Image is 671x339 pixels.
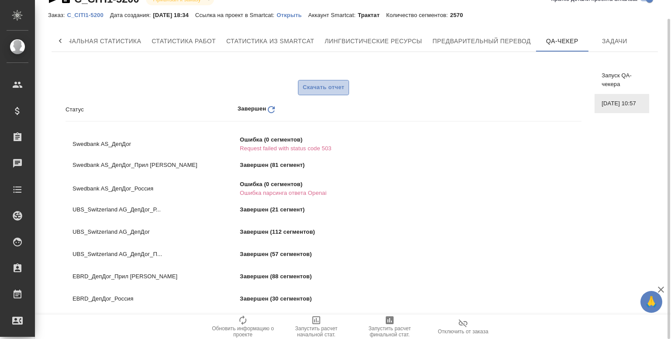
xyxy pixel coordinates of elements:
p: C_CITI1-5200 [67,12,110,18]
p: EBRD_ДепДог_Россия [73,294,240,303]
span: Скачать отчет [303,83,344,93]
p: Ссылка на проект в Smartcat: [195,12,277,18]
p: Завершен (21 сегмент) [240,205,449,214]
p: Swedbank AS_ДепДог_Прил [PERSON_NAME] [73,161,240,169]
p: EBRD_ДепДог_Прил [PERSON_NAME] [73,272,240,281]
span: Статистика работ [152,36,216,47]
p: Ошибка (0 сегментов) [240,180,449,189]
span: Начальная статистика [59,36,142,47]
a: C_CITI1-5200 [67,11,110,18]
button: Обновить информацию о проекте [206,315,280,339]
span: QA-чекер [541,36,583,47]
p: Дата создания: [110,12,153,18]
p: Статус [66,105,238,114]
span: Предварительный перевод [432,36,531,47]
p: Количество сегментов: [386,12,450,18]
p: Завершен [238,104,266,115]
p: 2570 [450,12,469,18]
span: Статистика из Smartcat [226,36,314,47]
p: Ошибка (0 сегментов) [240,135,449,144]
span: 🙏 [644,293,659,311]
span: Обновить информацию о проекте [211,325,274,338]
p: Трактат [358,12,386,18]
p: Заказ: [48,12,67,18]
button: Запустить расчет начальной стат. [280,315,353,339]
p: UBS_Switzerland AG_ДепДог [73,228,240,236]
p: UBS_Switzerland AG_ДепДог_П... [73,250,240,259]
button: Скачать отчет [298,80,349,95]
button: Запустить расчет финальной стат. [353,315,426,339]
span: Запустить расчет финальной стат. [358,325,421,338]
p: Завершен (57 сегментов) [240,250,449,259]
span: Запустить расчет начальной стат. [285,325,348,338]
p: Аккаунт Smartcat: [308,12,358,18]
span: Лингвистические ресурсы [325,36,422,47]
p: Завершен (112 сегментов) [240,228,449,236]
p: Swedbank AS_ДепДог [73,140,240,149]
button: Отключить от заказа [426,315,500,339]
a: Открыть [277,11,308,18]
p: Завершен (88 сегментов) [240,272,449,281]
span: Отключить от заказа [438,329,488,335]
p: Открыть [277,12,308,18]
span: Задачи [594,36,636,47]
div: [DATE] 10:57 [595,94,649,113]
p: Завершен (81 сегмент) [240,161,449,169]
p: Swedbank AS_ДепДог_Россия [73,184,240,193]
p: Request failed with status code 503 [240,144,449,153]
div: Запуск QA-чекера [595,66,649,94]
span: [DATE] 10:57 [602,99,642,108]
p: UBS_Switzerland AG_ДепДог_Р... [73,205,240,214]
p: Ошибка парсинга ответа Openai [240,189,449,197]
button: 🙏 [640,291,662,313]
p: [DATE] 18:34 [153,12,195,18]
span: Запуск QA-чекера [602,71,642,89]
p: Завершен (30 сегментов) [240,294,449,303]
